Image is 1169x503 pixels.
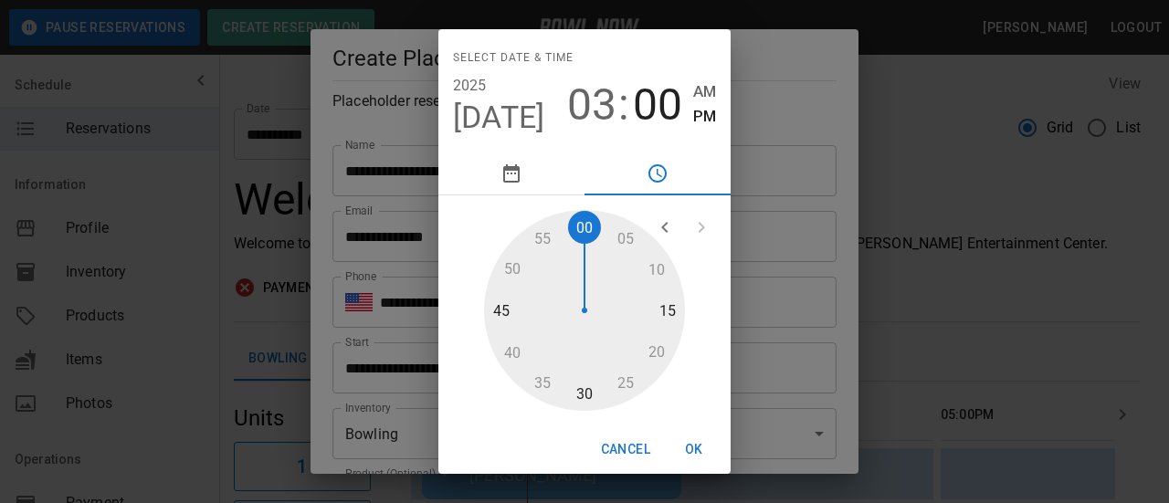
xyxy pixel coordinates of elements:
button: 2025 [453,73,487,99]
button: PM [693,104,716,129]
button: AM [693,79,716,104]
button: [DATE] [453,99,545,137]
span: : [618,79,629,131]
button: pick time [584,152,731,195]
button: pick date [438,152,584,195]
button: OK [665,433,723,466]
button: 00 [633,79,682,131]
button: open previous view [647,209,683,246]
button: 03 [567,79,616,131]
button: Cancel [594,433,658,466]
span: Select date & time [453,44,574,73]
